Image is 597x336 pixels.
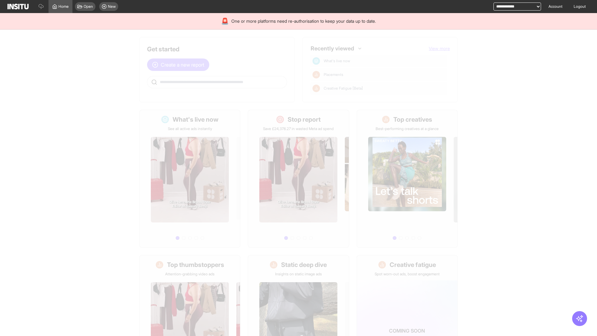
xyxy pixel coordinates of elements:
img: Logo [7,4,29,9]
span: Home [58,4,69,9]
span: Open [84,4,93,9]
div: 🚨 [221,17,229,26]
span: New [108,4,116,9]
span: One or more platforms need re-authorisation to keep your data up to date. [231,18,376,24]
